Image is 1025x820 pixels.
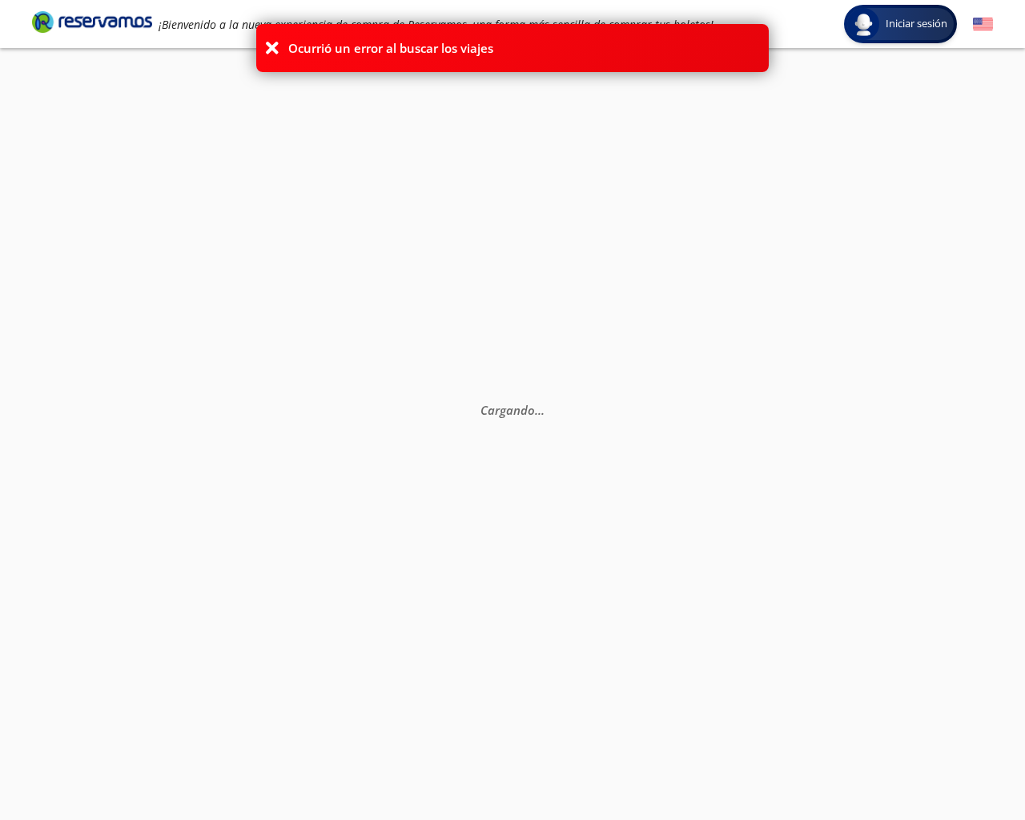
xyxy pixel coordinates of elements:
[32,10,152,34] i: Brand Logo
[159,17,713,32] em: ¡Bienvenido a la nueva experiencia de compra de Reservamos, una forma más sencilla de comprar tus...
[541,402,545,418] span: .
[288,39,493,58] p: Ocurrió un error al buscar los viajes
[973,14,993,34] button: English
[879,16,954,32] span: Iniciar sesión
[538,402,541,418] span: .
[535,402,538,418] span: .
[32,10,152,38] a: Brand Logo
[480,402,545,418] em: Cargando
